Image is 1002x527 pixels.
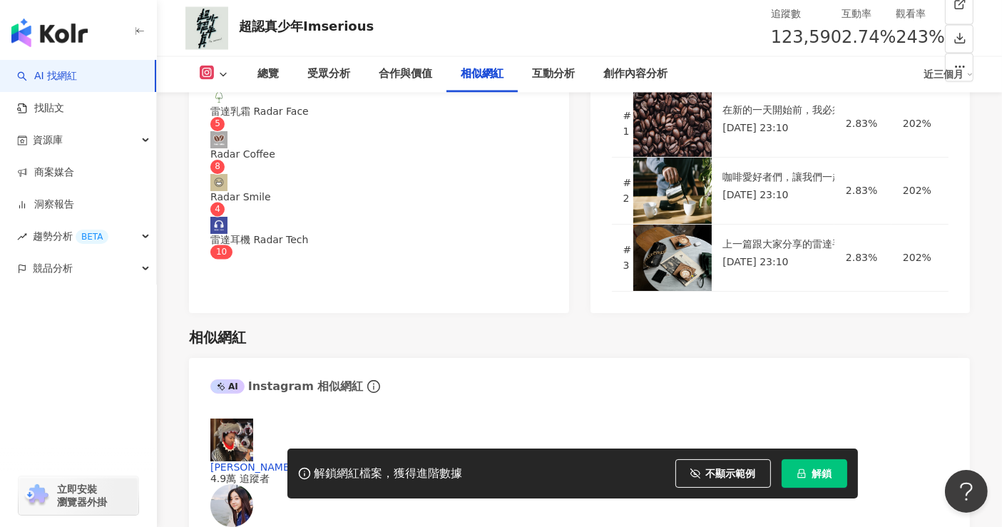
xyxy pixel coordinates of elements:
[633,225,712,291] img: 上一篇跟大家分享的雷達手沖咖啡，經過我的爭取，廠商決定提供更新的優惠給大家！
[185,7,228,50] img: KOL Avatar
[461,66,503,83] div: 相似網紅
[896,24,945,51] span: 243%
[210,106,548,117] div: 雷達乳霜 Radar Face
[11,19,88,47] img: logo
[723,254,824,270] p: [DATE] 23:10
[797,469,807,479] span: lock
[210,419,253,461] img: KOL Avatar
[903,116,937,131] div: 202%
[33,252,73,285] span: 競品分析
[76,230,108,244] div: BETA
[17,69,77,83] a: searchAI 找網紅
[222,247,228,257] span: 0
[723,102,824,118] div: 在新的一天開始前，我必須跟你們分享我的秘密武器：雷達手沖咖啡組！這個組合絕對是我每天清晨的救星！🌟
[17,101,64,116] a: 找貼文
[17,232,27,242] span: rise
[210,148,548,160] div: Radar Coffee
[57,483,107,508] span: 立即安裝 瀏覽器外掛
[17,165,74,180] a: 商案媒合
[846,116,880,131] div: 2.83%
[365,378,382,395] span: info-circle
[210,379,245,394] div: AI
[210,484,253,527] img: KOL Avatar
[210,217,228,234] img: KOL Avatar
[723,236,824,252] div: 上一篇跟大家分享的雷達手沖咖啡，經過我的爭取，廠商決定提供更新的優惠給大家！
[33,124,63,156] span: 資源庫
[210,245,232,260] sup: 10
[903,250,937,265] div: 202%
[903,183,937,198] div: 202%
[771,6,842,21] div: 追蹤數
[17,198,74,212] a: 洞察報告
[210,88,228,106] img: KOL Avatar
[210,484,949,527] a: KOL Avatar
[379,66,432,83] div: 合作與價值
[210,117,225,131] sup: 5
[216,247,222,257] span: 1
[723,169,824,185] div: 咖啡愛好者們，讓我們一起來探索雷達手沖咖啡的魅力吧！這是一種獨特而迷人的咖啡沖煮方式，讓我們一起揭開它的神秘面紗。
[215,119,220,129] span: 5
[210,203,225,217] sup: 4
[603,66,668,83] div: 創作內容分析
[846,183,880,198] div: 2.83%
[210,174,228,191] img: KOL Avatar
[532,66,575,83] div: 互動分析
[782,459,847,488] button: 解鎖
[215,162,220,172] span: 8
[210,234,548,245] div: 雷達耳機 Radar Tech
[723,120,824,135] p: [DATE] 23:10
[307,66,350,83] div: 受眾分析
[723,187,824,203] p: [DATE] 23:10
[842,24,896,51] span: 2.74%
[210,191,548,203] div: Radar Smile
[23,484,51,507] img: chrome extension
[33,220,108,252] span: 趨勢分析
[210,419,949,461] a: KOL Avatar
[812,468,832,479] span: 解鎖
[210,379,363,394] div: Instagram 相似網紅
[239,17,374,35] div: 超認真少年Imserious
[210,160,225,174] sup: 8
[771,27,842,47] span: 123,590
[706,468,756,479] span: 不顯示範例
[210,131,228,148] img: KOL Avatar
[846,250,880,265] div: 2.83%
[924,63,973,86] div: 近三個月
[215,205,220,215] span: 4
[896,6,945,21] div: 觀看率
[19,476,138,515] a: chrome extension立即安裝 瀏覽器外掛
[315,466,463,481] div: 解鎖網紅檔案，獲得進階數據
[842,6,896,21] div: 互動率
[633,158,712,224] img: 咖啡愛好者們，讓我們一起來探索雷達手沖咖啡的魅力吧！這是一種獨特而迷人的咖啡沖煮方式，讓我們一起揭開它的神秘面紗。
[189,327,246,347] div: 相似網紅
[675,459,771,488] button: 不顯示範例
[633,91,712,157] img: 在新的一天開始前，我必須跟你們分享我的秘密武器：雷達手沖咖啡組！這個組合絕對是我每天清晨的救星！🌟
[257,66,279,83] div: 總覽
